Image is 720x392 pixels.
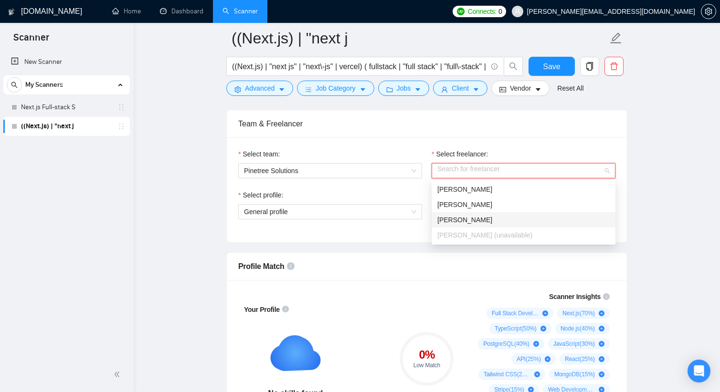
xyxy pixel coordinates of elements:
[400,362,454,368] div: Low Match
[701,8,716,15] span: setting
[553,340,595,348] span: JavaScript ( 30 %)
[238,262,285,270] span: Profile Match
[688,360,710,382] div: Open Intercom Messenger
[222,7,258,15] a: searchScanner
[117,103,125,111] span: holder
[437,186,492,193] span: [PERSON_NAME]
[432,149,488,159] label: Select freelancer:
[244,208,288,216] span: General profile
[3,75,130,136] li: My Scanners
[7,77,22,93] button: search
[457,8,465,15] img: upwork-logo.png
[25,75,63,94] span: My Scanners
[701,4,716,19] button: setting
[114,370,123,379] span: double-left
[557,83,583,93] a: Reset All
[533,341,539,347] span: plus-circle
[473,86,479,93] span: caret-down
[112,7,141,15] a: homeHome
[21,117,112,136] a: ((Next.js) | "next j
[282,306,289,312] span: info-circle
[514,8,521,15] span: user
[529,57,575,76] button: Save
[604,57,624,76] button: delete
[545,356,551,362] span: plus-circle
[6,31,57,51] span: Scanner
[7,82,21,88] span: search
[492,309,539,317] span: Full Stack Development ( 95 %)
[305,86,312,93] span: bars
[468,6,497,17] span: Connects:
[542,310,548,316] span: plus-circle
[226,81,293,96] button: settingAdvancedcaret-down
[534,371,540,377] span: plus-circle
[117,123,125,130] span: holder
[498,6,502,17] span: 0
[599,341,604,347] span: plus-circle
[599,310,604,316] span: plus-circle
[540,326,546,331] span: plus-circle
[232,61,487,72] input: Search Freelance Jobs...
[432,178,615,189] div: Please enter Select freelancer:
[8,4,15,20] img: logo
[580,57,599,76] button: copy
[414,86,421,93] span: caret-down
[244,306,280,313] span: Your Profile
[581,62,599,71] span: copy
[238,110,615,137] div: Team & Freelancer
[535,86,541,93] span: caret-down
[599,371,604,377] span: plus-circle
[605,62,623,71] span: delete
[297,81,374,96] button: barsJob Categorycaret-down
[504,62,522,71] span: search
[243,190,283,200] span: Select profile:
[244,164,416,178] span: Pinetree Solutions
[400,349,454,361] div: 0 %
[483,340,529,348] span: PostgreSQL ( 40 %)
[517,355,541,363] span: API ( 25 %)
[378,81,430,96] button: folderJobscaret-down
[437,231,532,239] span: [PERSON_NAME] (unavailable)
[287,262,295,270] span: info-circle
[491,81,550,96] button: idcardVendorcaret-down
[504,57,523,76] button: search
[316,83,355,93] span: Job Category
[433,81,487,96] button: userClientcaret-down
[562,309,595,317] span: Next.js ( 70 %)
[360,86,366,93] span: caret-down
[437,164,603,178] input: Select freelancer:
[491,63,498,70] span: info-circle
[599,326,604,331] span: plus-circle
[397,83,411,93] span: Jobs
[245,83,275,93] span: Advanced
[610,32,622,44] span: edit
[554,371,595,378] span: MongoDB ( 15 %)
[232,26,608,50] input: Scanner name...
[599,356,604,362] span: plus-circle
[11,52,122,72] a: New Scanner
[21,98,112,117] a: Next.js Full-stack S
[160,7,203,15] a: dashboardDashboard
[437,201,492,208] span: [PERSON_NAME]
[3,52,130,72] li: New Scanner
[234,86,241,93] span: setting
[238,149,280,159] label: Select team:
[510,83,531,93] span: Vendor
[565,355,595,363] span: React ( 25 %)
[437,216,492,224] span: [PERSON_NAME]
[561,325,595,332] span: Node.js ( 40 %)
[386,86,393,93] span: folder
[603,293,610,300] span: info-circle
[543,61,560,72] span: Save
[549,293,601,300] span: Scanner Insights
[701,8,716,15] a: setting
[452,83,469,93] span: Client
[495,325,537,332] span: TypeScript ( 50 %)
[441,86,448,93] span: user
[484,371,530,378] span: Tailwind CSS ( 25 %)
[499,86,506,93] span: idcard
[278,86,285,93] span: caret-down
